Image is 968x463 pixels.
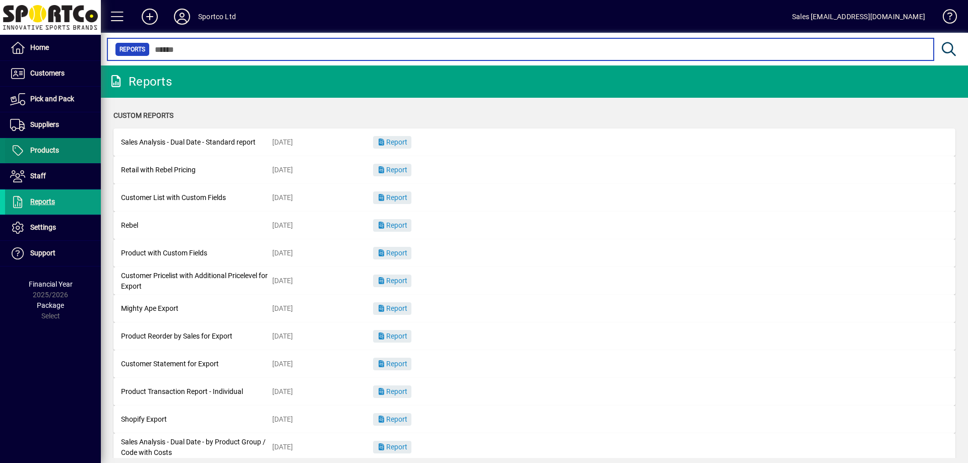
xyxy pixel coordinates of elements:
span: Custom Reports [113,111,173,119]
span: Report [377,166,407,174]
a: Pick and Pack [5,87,101,112]
span: Package [37,301,64,309]
span: Report [377,304,407,312]
button: Report [373,164,411,176]
div: Customer List with Custom Fields [121,192,272,203]
div: Product Transaction Report - Individual [121,386,272,397]
button: Report [373,441,411,453]
div: [DATE] [272,192,373,203]
span: Report [377,277,407,285]
button: Add [134,8,166,26]
span: Suppliers [30,120,59,128]
a: Support [5,241,101,266]
span: Report [377,221,407,229]
div: Sales Analysis - Dual Date - by Product Group / Code with Costs [121,437,272,458]
button: Report [373,358,411,370]
div: [DATE] [272,137,373,148]
span: Report [377,138,407,146]
div: [DATE] [272,442,373,452]
button: Report [373,275,411,287]
div: [DATE] [272,303,373,314]
div: [DATE] [272,331,373,342]
span: Report [377,249,407,257]
a: Staff [5,164,101,189]
button: Report [373,330,411,343]
span: Report [377,360,407,368]
span: Settings [30,223,56,231]
span: Staff [30,172,46,180]
span: Reports [30,197,55,206]
div: Shopify Export [121,414,272,425]
a: Suppliers [5,112,101,138]
div: Product Reorder by Sales for Export [121,331,272,342]
span: Customers [30,69,65,77]
div: [DATE] [272,276,373,286]
span: Report [377,387,407,395]
span: Products [30,146,59,154]
span: Report [377,332,407,340]
div: Reports [108,74,172,90]
a: Products [5,138,101,163]
button: Report [373,191,411,204]
button: Report [373,302,411,315]
button: Report [373,247,411,259]
span: Report [377,415,407,423]
div: [DATE] [272,248,373,258]
button: Report [373,413,411,426]
a: Customers [5,61,101,86]
div: [DATE] [272,165,373,175]
div: Customer Pricelist with Additional Pricelevel for Export [121,271,272,292]
span: Financial Year [29,280,73,288]
span: Pick and Pack [30,95,74,103]
span: Home [30,43,49,51]
button: Report [373,385,411,398]
button: Profile [166,8,198,26]
div: [DATE] [272,359,373,369]
span: Report [377,193,407,202]
button: Report [373,219,411,232]
div: [DATE] [272,220,373,231]
div: [DATE] [272,386,373,397]
span: Support [30,249,55,257]
div: Sportco Ltd [198,9,236,25]
button: Report [373,136,411,149]
a: Knowledge Base [935,2,955,35]
div: Sales [EMAIL_ADDRESS][DOMAIN_NAME] [792,9,925,25]
div: Rebel [121,220,272,231]
a: Settings [5,215,101,240]
div: Retail with Rebel Pricing [121,165,272,175]
a: Home [5,35,101,60]
div: Sales Analysis - Dual Date - Standard report [121,137,272,148]
div: Product with Custom Fields [121,248,272,258]
div: Customer Statement for Export [121,359,272,369]
span: Reports [119,44,145,54]
div: Mighty Ape Export [121,303,272,314]
div: [DATE] [272,414,373,425]
span: Report [377,443,407,451]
